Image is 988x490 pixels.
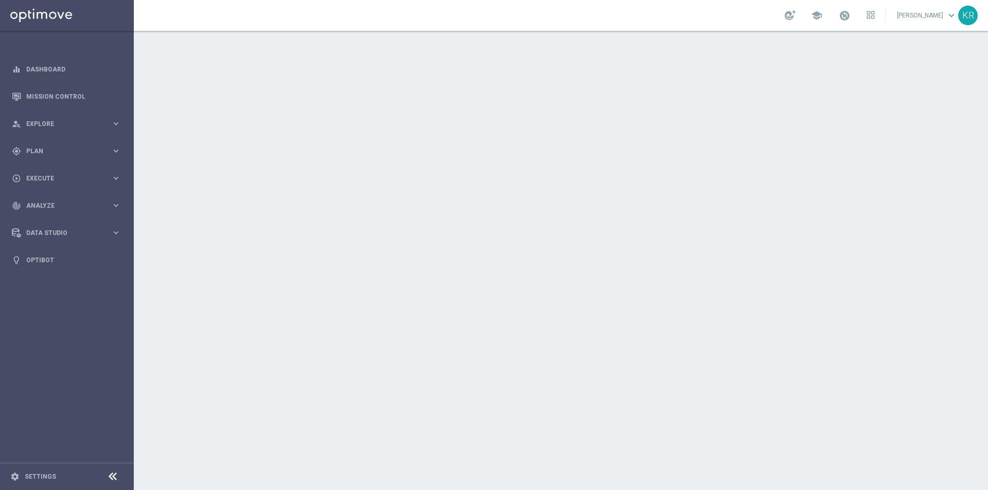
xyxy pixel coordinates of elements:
[111,228,121,238] i: keyboard_arrow_right
[12,119,111,129] div: Explore
[12,83,121,110] div: Mission Control
[12,174,111,183] div: Execute
[11,120,121,128] button: person_search Explore keyboard_arrow_right
[11,202,121,210] button: track_changes Analyze keyboard_arrow_right
[111,119,121,129] i: keyboard_arrow_right
[11,147,121,155] button: gps_fixed Plan keyboard_arrow_right
[12,65,21,74] i: equalizer
[12,201,111,210] div: Analyze
[12,228,111,238] div: Data Studio
[111,146,121,156] i: keyboard_arrow_right
[12,246,121,274] div: Optibot
[12,147,111,156] div: Plan
[12,56,121,83] div: Dashboard
[12,119,21,129] i: person_search
[25,474,56,480] a: Settings
[26,203,111,209] span: Analyze
[896,8,958,23] a: [PERSON_NAME]keyboard_arrow_down
[946,10,957,21] span: keyboard_arrow_down
[811,10,822,21] span: school
[12,201,21,210] i: track_changes
[26,246,121,274] a: Optibot
[12,147,21,156] i: gps_fixed
[26,83,121,110] a: Mission Control
[12,174,21,183] i: play_circle_outline
[111,201,121,210] i: keyboard_arrow_right
[10,472,20,481] i: settings
[111,173,121,183] i: keyboard_arrow_right
[11,65,121,74] button: equalizer Dashboard
[11,229,121,237] button: Data Studio keyboard_arrow_right
[26,230,111,236] span: Data Studio
[26,175,111,182] span: Execute
[26,56,121,83] a: Dashboard
[12,256,21,265] i: lightbulb
[11,174,121,183] button: play_circle_outline Execute keyboard_arrow_right
[11,256,121,264] button: lightbulb Optibot
[958,6,978,25] div: KR
[26,121,111,127] span: Explore
[11,93,121,101] button: Mission Control
[26,148,111,154] span: Plan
